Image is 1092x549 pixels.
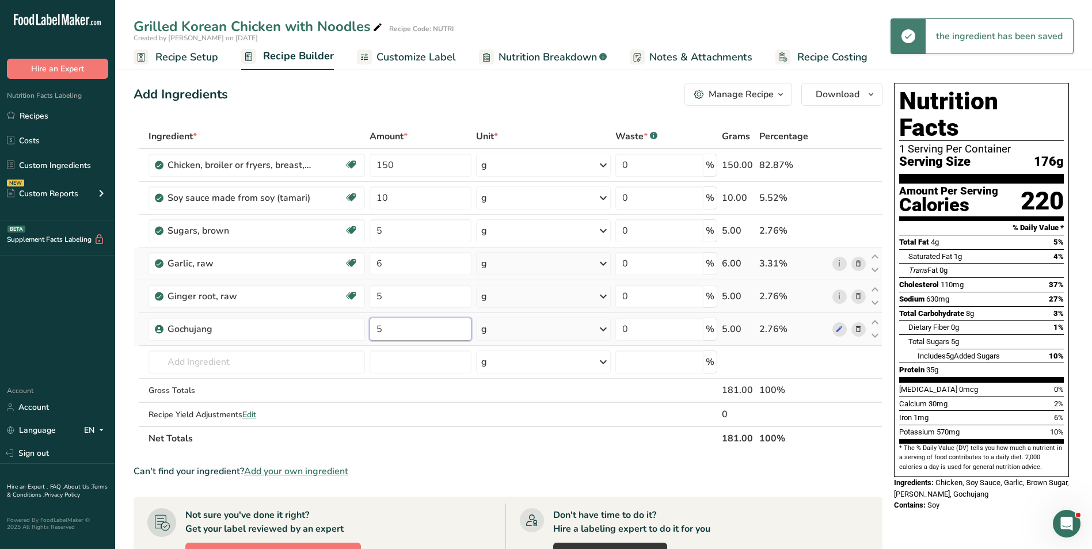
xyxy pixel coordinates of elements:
a: Customize Label [357,44,456,70]
span: Customize Label [376,49,456,65]
div: Ginger root, raw [168,289,311,303]
span: 5g [951,337,959,346]
div: Grilled Korean Chicken with Noodles [134,16,385,37]
div: Gross Totals [149,384,365,396]
span: Serving Size [899,155,971,169]
span: 0% [1054,385,1064,394]
div: 2.76% [759,322,828,336]
div: Recipe Yield Adjustments [149,409,365,421]
span: 1mg [914,413,929,422]
span: Recipe Builder [263,48,334,64]
div: 5.52% [759,191,828,205]
span: 570mg [937,428,960,436]
a: Language [7,420,56,440]
th: 181.00 [720,426,757,450]
div: Sugars, brown [168,224,311,238]
span: 4% [1053,252,1064,261]
div: 2.76% [759,224,828,238]
span: Total Carbohydrate [899,309,964,318]
span: Amount [370,129,408,143]
div: 5.00 [722,224,755,238]
div: Recipe Code: NUTRI [389,24,454,34]
div: 0 [722,407,755,421]
a: Hire an Expert . [7,483,48,491]
div: g [481,158,487,172]
div: 220 [1021,186,1064,216]
div: Powered By FoodLabelMaker © 2025 All Rights Reserved [7,517,108,531]
h1: Nutrition Facts [899,88,1064,141]
div: 3.31% [759,257,828,270]
span: Ingredients: [894,478,934,487]
span: 6% [1054,413,1064,422]
span: Sodium [899,295,924,303]
section: * The % Daily Value (DV) tells you how much a nutrient in a serving of food contributes to a dail... [899,444,1064,472]
span: 176g [1034,155,1064,169]
div: Can't find your ingredient? [134,464,882,478]
span: 0g [939,266,948,274]
a: Terms & Conditions . [7,483,108,499]
div: 82.87% [759,158,828,172]
span: Total Fat [899,238,929,246]
span: 1% [1053,323,1064,331]
span: 630mg [926,295,949,303]
span: Chicken, Soy Sauce, Garlic, Brown Sugar, [PERSON_NAME], Gochujang [894,478,1069,498]
span: 5% [1053,238,1064,246]
div: Not sure you've done it right? Get your label reviewed by an expert [185,508,344,536]
span: Fat [908,266,938,274]
div: 6.00 [722,257,755,270]
span: [MEDICAL_DATA] [899,385,957,394]
span: Total Sugars [908,337,949,346]
span: Contains: [894,501,926,509]
div: Calories [899,197,998,213]
a: i [832,289,847,304]
span: 4g [931,238,939,246]
span: Created by [PERSON_NAME] on [DATE] [134,33,258,43]
iframe: Intercom live chat [1053,510,1080,537]
span: 10% [1049,352,1064,360]
div: Garlic, raw [168,257,311,270]
div: 10.00 [722,191,755,205]
span: Calcium [899,399,927,408]
span: Potassium [899,428,935,436]
span: Add your own ingredient [244,464,348,478]
span: Notes & Attachments [649,49,752,65]
div: 100% [759,383,828,397]
span: Dietary Fiber [908,323,949,331]
span: Grams [722,129,750,143]
span: Percentage [759,129,808,143]
div: 150.00 [722,158,755,172]
span: Unit [476,129,498,143]
div: g [481,224,487,238]
div: Soy sauce made from soy (tamari) [168,191,311,205]
div: g [481,289,487,303]
a: Notes & Attachments [630,44,752,70]
span: 8g [966,309,974,318]
span: 0mcg [959,385,978,394]
div: Amount Per Serving [899,186,998,197]
div: g [481,355,487,369]
div: 2.76% [759,289,828,303]
div: g [481,257,487,270]
div: Manage Recipe [709,87,774,101]
span: 37% [1049,280,1064,289]
span: 27% [1049,295,1064,303]
span: Cholesterol [899,280,939,289]
span: 5g [946,352,954,360]
a: About Us . [64,483,92,491]
a: Recipe Setup [134,44,218,70]
div: Don't have time to do it? Hire a labeling expert to do it for you [553,508,710,536]
span: 0g [951,323,959,331]
div: Chicken, broiler or fryers, breast, skinless, boneless, meat only, raw [168,158,311,172]
div: the ingredient has been saved [926,19,1073,54]
span: 35g [926,365,938,374]
span: 110mg [941,280,964,289]
div: 5.00 [722,322,755,336]
div: 181.00 [722,383,755,397]
div: Add Ingredients [134,85,228,104]
div: Custom Reports [7,188,78,200]
span: 2% [1054,399,1064,408]
span: Soy [927,501,939,509]
span: 1g [954,252,962,261]
span: Includes Added Sugars [918,352,1000,360]
span: Recipe Setup [155,49,218,65]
